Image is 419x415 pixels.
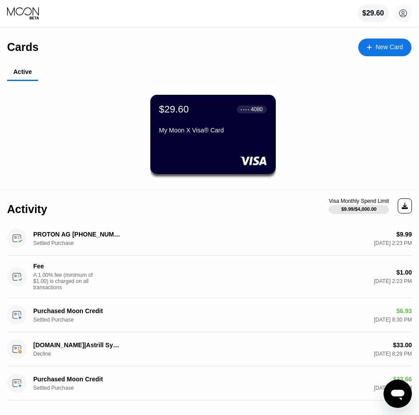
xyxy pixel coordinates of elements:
[329,198,389,214] div: Visa Monthly Spend Limit$9.99/$4,000.00
[150,95,276,174] div: $29.60● ● ● ●4080My Moon X Visa® Card
[374,317,412,323] div: [DATE] 8:30 PM
[33,240,78,246] div: Settled Purchase
[33,385,78,391] div: Settled Purchase
[374,351,412,357] div: [DATE] 8:29 PM
[396,231,412,238] div: $9.99
[13,68,32,75] div: Active
[7,256,412,298] div: FeeA 1.00% fee (minimum of $1.00) is charged on all transactions$1.00[DATE] 2:23 PM
[33,231,122,238] div: PROTON AG [PHONE_NUMBER] CH
[159,127,267,134] div: My Moon X Visa® Card
[374,278,412,284] div: [DATE] 2:23 PM
[33,307,122,314] div: Purchased Moon Credit
[384,380,412,408] iframe: Button to launch messaging window
[393,341,412,349] div: $33.00
[7,41,39,54] div: Cards
[7,298,412,332] div: Purchased Moon CreditSettled Purchase$6.93[DATE] 8:30 PM
[393,376,412,383] div: $33.66
[33,272,100,291] div: A 1.00% fee (minimum of $1.00) is charged on all transactions
[396,269,412,276] div: $1.00
[159,104,189,115] div: $29.60
[362,9,384,17] div: $29.60
[341,206,377,212] div: $9.99 / $4,000.00
[33,263,122,270] div: Fee
[374,385,412,391] div: [DATE] 8:21 PM
[33,341,122,349] div: [DOMAIN_NAME]|Astrill System [GEOGRAPHIC_DATA] NL
[374,240,412,246] div: [DATE] 2:23 PM
[7,203,47,216] div: Activity
[7,332,412,366] div: [DOMAIN_NAME]|Astrill System [GEOGRAPHIC_DATA] NLDecline$33.00[DATE] 8:29 PM
[33,351,78,357] div: Decline
[251,106,263,112] div: 4080
[7,221,412,256] div: PROTON AG [PHONE_NUMBER] CHSettled Purchase$9.99[DATE] 2:23 PM
[357,4,389,22] div: $29.60
[33,317,78,323] div: Settled Purchase
[358,39,411,56] div: New Card
[376,43,403,51] div: New Card
[241,108,250,111] div: ● ● ● ●
[7,366,412,400] div: Purchased Moon CreditSettled Purchase$33.66[DATE] 8:21 PM
[396,307,412,314] div: $6.93
[329,198,389,204] div: Visa Monthly Spend Limit
[33,376,122,383] div: Purchased Moon Credit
